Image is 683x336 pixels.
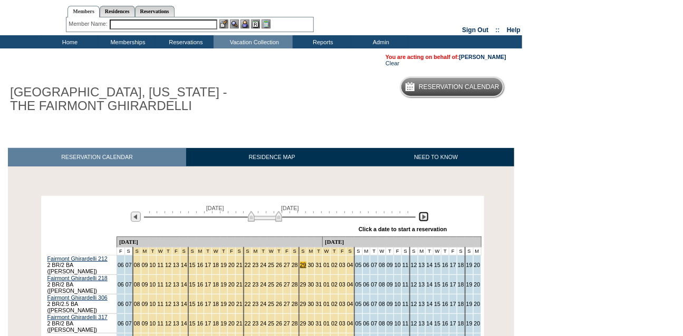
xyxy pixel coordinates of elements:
[450,262,456,268] a: 17
[442,281,448,288] a: 16
[307,248,315,255] td: SF - TEST
[402,281,409,288] a: 11
[251,19,260,28] img: Reservations
[47,294,108,301] a: Fairmont Ghirardelli 306
[142,320,148,327] a: 09
[181,281,187,288] a: 14
[466,262,473,268] a: 19
[260,301,266,307] a: 24
[363,320,370,327] a: 06
[186,148,358,166] a: RESIDENCE MAP
[268,301,274,307] a: 25
[100,6,135,17] a: Residences
[141,248,149,255] td: Spring Break Wk 1 2026
[379,281,385,288] a: 08
[126,262,132,268] a: 07
[394,248,402,255] td: F
[235,248,243,255] td: Spring Break Wk 2 2026
[149,320,156,327] a: 10
[434,248,441,255] td: W
[363,281,370,288] a: 06
[284,301,290,307] a: 27
[387,320,393,327] a: 09
[165,320,171,327] a: 12
[142,301,148,307] a: 09
[276,262,282,268] a: 26
[260,262,266,268] a: 24
[214,35,293,48] td: Vacation Collection
[197,301,204,307] a: 16
[395,320,401,327] a: 10
[466,301,473,307] a: 19
[354,248,362,255] td: S
[213,301,219,307] a: 18
[173,262,179,268] a: 13
[308,301,314,307] a: 30
[252,248,259,255] td: Spring Break Wk 3 2026
[236,320,243,327] a: 21
[98,35,156,48] td: Memberships
[458,320,464,327] a: 18
[173,281,179,288] a: 13
[228,281,235,288] a: 20
[474,262,480,268] a: 20
[253,320,259,327] a: 23
[419,84,499,91] h5: Reservation Calendar
[276,301,282,307] a: 26
[401,248,409,255] td: S
[68,6,100,17] a: Members
[507,26,521,34] a: Help
[426,262,432,268] a: 14
[188,248,196,255] td: Spring Break Wk 2 2026
[236,301,243,307] a: 21
[411,301,417,307] a: 12
[142,281,148,288] a: 09
[300,301,306,307] a: 29
[40,35,98,48] td: Home
[228,262,235,268] a: 20
[181,301,187,307] a: 14
[387,301,393,307] a: 09
[126,320,132,327] a: 07
[370,248,378,255] td: T
[351,35,409,48] td: Admin
[371,320,377,327] a: 07
[458,281,464,288] a: 18
[220,281,227,288] a: 19
[346,248,354,255] td: SF - TEST
[434,320,440,327] a: 15
[419,212,429,222] img: Next
[253,281,259,288] a: 23
[457,248,465,255] td: S
[284,262,290,268] a: 27
[245,281,251,288] a: 22
[474,320,480,327] a: 20
[323,237,481,248] td: [DATE]
[268,281,274,288] a: 25
[331,248,339,255] td: SF - TEST
[165,281,171,288] a: 12
[442,262,448,268] a: 16
[156,35,214,48] td: Reservations
[8,148,186,166] a: RESERVATION CALENDAR
[260,320,266,327] a: 24
[189,320,196,327] a: 15
[262,19,271,28] img: b_calculator.gif
[315,281,322,288] a: 31
[449,248,457,255] td: F
[339,281,345,288] a: 03
[172,248,180,255] td: Spring Break Wk 1 2026
[434,281,440,288] a: 15
[315,301,322,307] a: 31
[462,26,488,34] a: Sign Out
[253,262,259,268] a: 23
[474,281,480,288] a: 20
[197,320,204,327] a: 16
[134,262,140,268] a: 08
[245,262,251,268] a: 22
[133,248,141,255] td: Spring Break Wk 1 2026
[395,262,401,268] a: 10
[157,301,163,307] a: 11
[410,248,418,255] td: S
[419,301,425,307] a: 13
